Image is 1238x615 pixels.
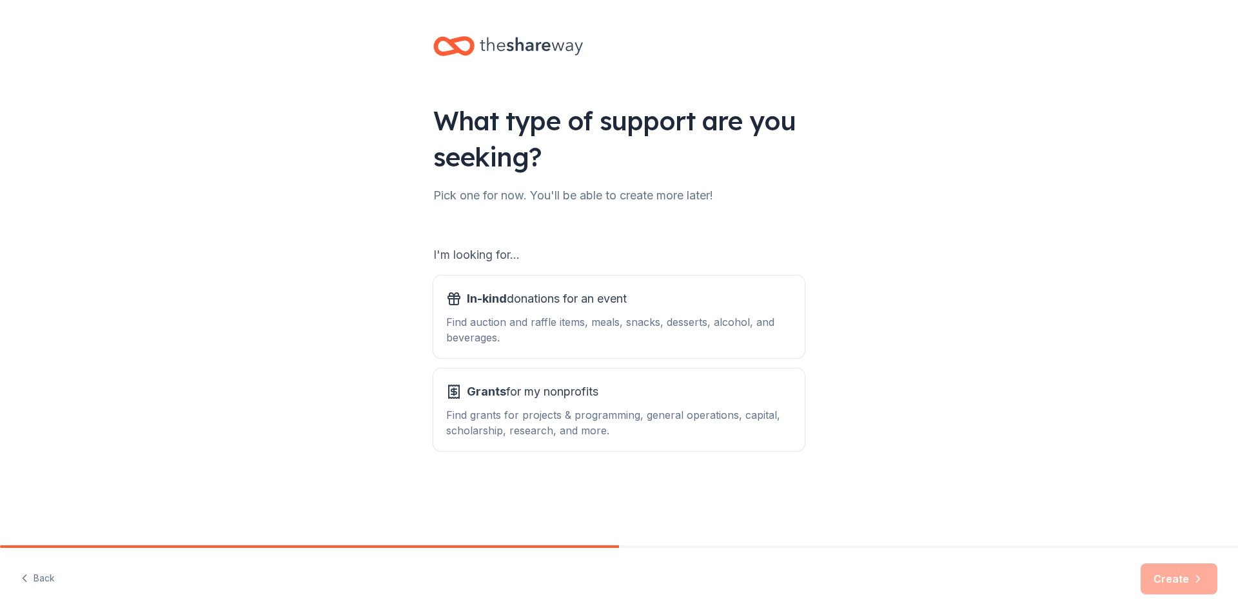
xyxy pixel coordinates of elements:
button: Grantsfor my nonprofitsFind grants for projects & programming, general operations, capital, schol... [433,368,805,451]
span: for my nonprofits [467,381,598,402]
span: In-kind [467,292,507,305]
div: What type of support are you seeking? [433,103,805,175]
span: Grants [467,385,506,398]
div: Find grants for projects & programming, general operations, capital, scholarship, research, and m... [446,407,792,438]
div: Find auction and raffle items, meals, snacks, desserts, alcohol, and beverages. [446,314,792,345]
button: In-kinddonations for an eventFind auction and raffle items, meals, snacks, desserts, alcohol, and... [433,276,805,358]
button: Back [21,565,55,592]
span: donations for an event [467,288,627,309]
div: I'm looking for... [433,245,805,265]
div: Pick one for now. You'll be able to create more later! [433,185,805,206]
